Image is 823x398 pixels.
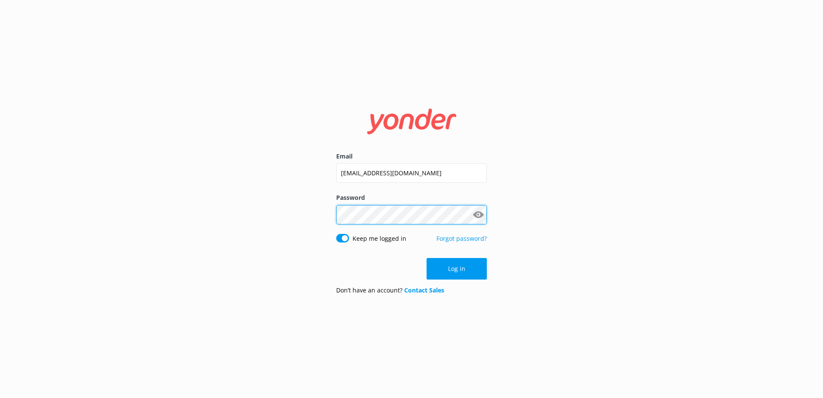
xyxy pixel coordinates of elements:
label: Email [336,152,487,161]
button: Log in [427,258,487,280]
label: Password [336,193,487,202]
label: Keep me logged in [353,234,406,243]
a: Contact Sales [404,286,444,294]
p: Don’t have an account? [336,286,444,295]
input: user@emailaddress.com [336,163,487,183]
a: Forgot password? [436,234,487,243]
button: Show password [470,206,487,223]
